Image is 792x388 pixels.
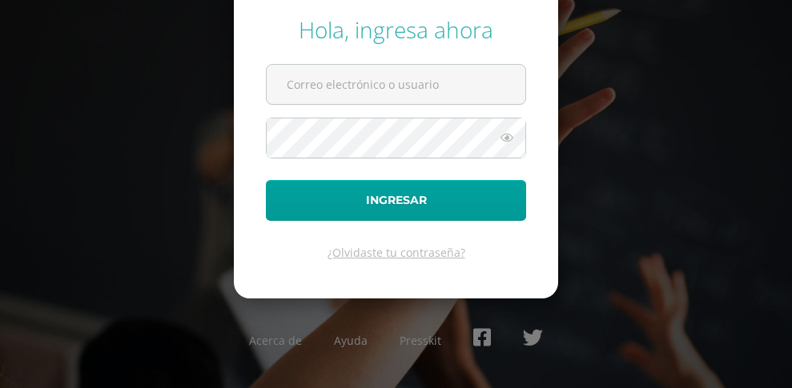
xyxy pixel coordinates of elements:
input: Correo electrónico o usuario [267,65,525,104]
a: Presskit [400,333,441,348]
div: Hola, ingresa ahora [266,14,526,45]
a: Ayuda [334,333,368,348]
button: Ingresar [266,180,526,221]
a: ¿Olvidaste tu contraseña? [328,245,465,260]
a: Acerca de [249,333,302,348]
